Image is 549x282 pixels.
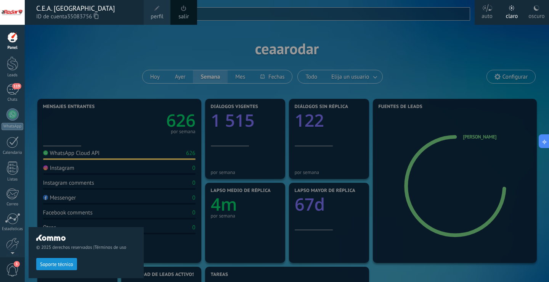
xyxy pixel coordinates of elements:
span: 119 [12,83,21,89]
a: salir [178,13,189,21]
span: perfil [151,13,163,21]
span: © 2025 derechos reservados | [36,245,136,250]
span: 3 [14,261,20,267]
div: WhatsApp [2,123,23,130]
a: Soporte técnico [36,261,77,267]
div: claro [506,5,518,25]
span: 35083756 [67,13,98,21]
div: Chats [2,97,24,102]
div: C.E.A. [GEOGRAPHIC_DATA] [36,4,136,13]
a: Términos de uso [95,245,126,250]
div: Estadísticas [2,227,24,232]
div: oscuro [528,5,544,25]
div: auto [482,5,493,25]
div: Leads [2,73,24,78]
button: Soporte técnico [36,258,77,270]
div: Panel [2,45,24,50]
div: Correo [2,202,24,207]
div: Listas [2,177,24,182]
span: ID de cuenta [36,13,136,21]
div: Calendario [2,150,24,155]
span: Soporte técnico [40,262,73,267]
